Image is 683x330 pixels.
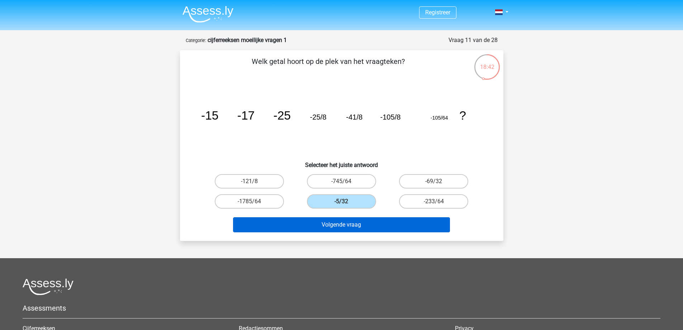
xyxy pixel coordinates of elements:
[233,217,450,232] button: Volgende vraag
[201,109,218,122] tspan: -15
[23,278,73,295] img: Assessly logo
[191,156,492,168] h6: Selecteer het juiste antwoord
[215,194,284,209] label: -1785/64
[430,115,448,121] tspan: -105/64
[191,56,465,78] p: Welk getal hoort op de plek van het vraagteken?
[380,113,400,121] tspan: -105/8
[310,113,326,121] tspan: -25/8
[425,9,450,16] a: Registreer
[23,304,660,312] h5: Assessments
[399,174,468,189] label: -69/32
[237,109,255,122] tspan: -17
[474,54,501,71] div: 18:42
[186,38,206,43] small: Categorie:
[208,37,287,43] strong: cijferreeksen moeilijke vragen 1
[449,36,498,45] div: Vraag 11 van de 28
[215,174,284,189] label: -121/8
[307,174,376,189] label: -745/64
[399,194,468,209] label: -233/64
[459,109,466,122] tspan: ?
[182,6,233,23] img: Assessly
[307,194,376,209] label: -5/32
[346,113,362,121] tspan: -41/8
[273,109,291,122] tspan: -25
